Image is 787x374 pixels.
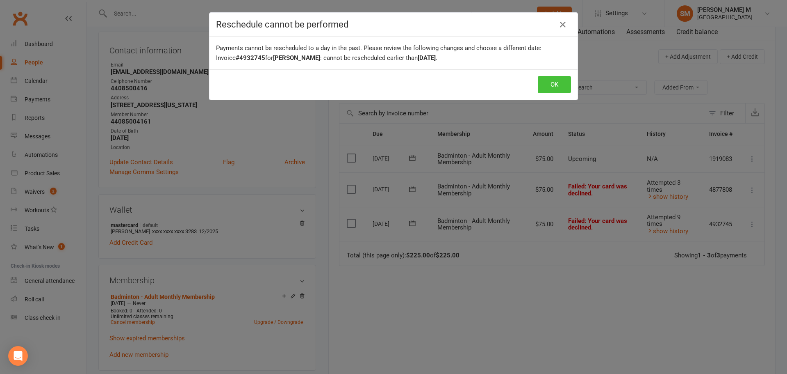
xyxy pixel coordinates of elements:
b: [DATE] [418,54,436,62]
h4: Reschedule cannot be performed [216,19,571,30]
button: Close [556,18,569,31]
button: OK [538,76,571,93]
div: Open Intercom Messenger [8,346,28,366]
div: Payments cannot be rescheduled to a day in the past. Please review the following changes and choo... [216,43,571,63]
b: #4932745 [236,54,265,62]
b: [PERSON_NAME] [273,54,320,62]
